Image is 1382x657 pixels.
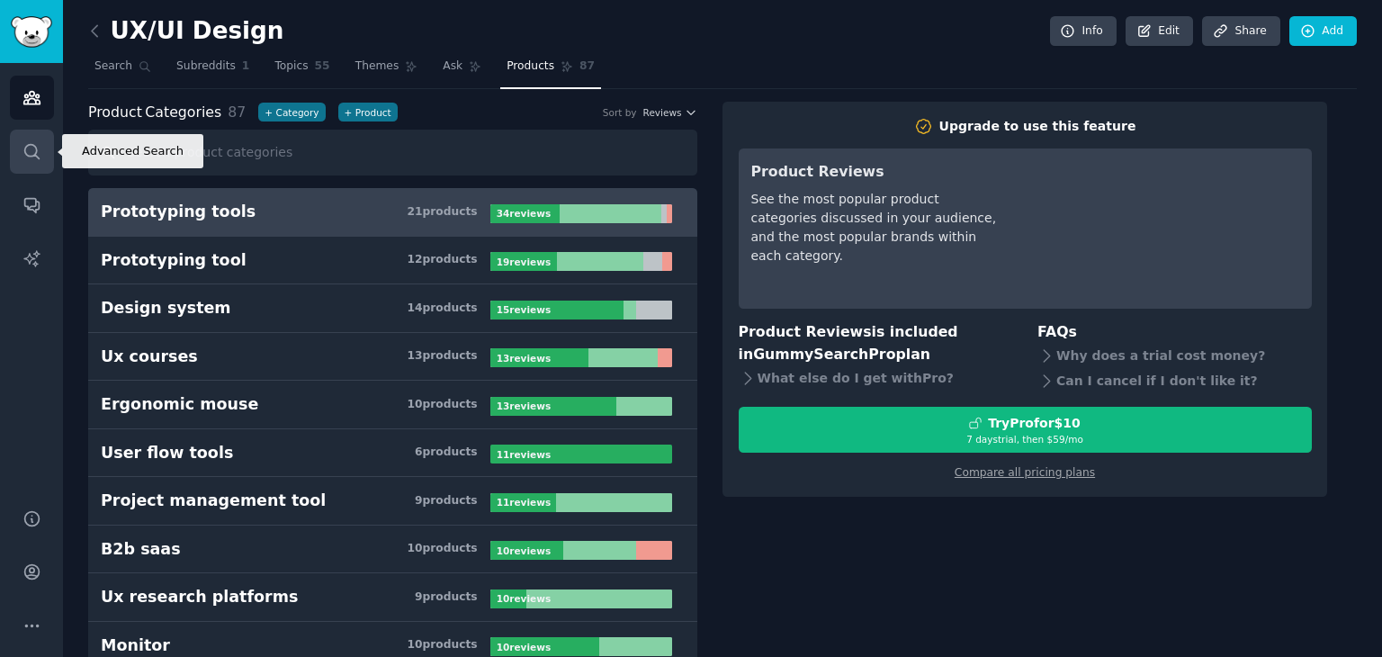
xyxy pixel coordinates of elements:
span: GummySearch Pro [753,346,895,363]
div: 7 days trial, then $ 59 /mo [740,433,1311,445]
a: Edit [1126,16,1193,47]
span: Ask [443,58,462,75]
div: 12 product s [407,252,477,268]
div: Can I cancel if I don't like it? [1037,369,1312,394]
b: 34 review s [497,208,551,219]
span: Product [88,102,142,124]
a: Prototyping tool12products19reviews [88,237,697,285]
div: 9 product s [415,493,478,509]
div: Ergonomic mouse [101,393,258,416]
div: What else do I get with Pro ? [739,365,1013,391]
span: 87 [579,58,595,75]
a: Project management tool9products11reviews [88,477,697,526]
b: 15 review s [497,304,551,315]
div: 10 product s [407,541,477,557]
span: Search [94,58,132,75]
span: Topics [274,58,308,75]
div: Sort by [603,106,637,119]
div: B2b saas [101,538,181,561]
b: 13 review s [497,400,551,411]
div: Design system [101,297,231,319]
a: Subreddits1 [170,52,256,89]
button: Reviews [643,106,697,119]
h2: UX/UI Design [88,17,284,46]
b: 13 review s [497,353,551,364]
span: 1 [242,58,250,75]
a: Themes [349,52,425,89]
input: Search product categories [88,130,697,175]
b: 10 review s [497,545,551,556]
div: 10 product s [407,637,477,653]
a: Ask [436,52,488,89]
button: +Product [338,103,398,121]
span: Subreddits [176,58,236,75]
div: Project management tool [101,490,326,512]
img: GummySearch logo [11,16,52,48]
div: Ux research platforms [101,586,298,608]
div: 14 product s [407,301,477,317]
a: Info [1050,16,1117,47]
div: Upgrade to use this feature [939,117,1136,136]
b: 10 review s [497,642,551,652]
div: 6 product s [415,445,478,461]
a: Topics55 [268,52,336,89]
a: Prototyping tools21products34reviews [88,188,697,237]
b: 10 review s [497,593,551,604]
span: 55 [315,58,330,75]
div: 21 product s [407,204,477,220]
h3: Product Reviews is included in plan [739,321,1013,365]
span: 87 [228,103,246,121]
div: Prototyping tool [101,249,247,272]
span: Products [507,58,554,75]
a: Design system14products15reviews [88,284,697,333]
a: Compare all pricing plans [955,466,1095,479]
b: 11 review s [497,497,551,508]
a: Products87 [500,52,601,89]
a: Add [1289,16,1357,47]
a: Share [1202,16,1279,47]
div: Ux courses [101,346,198,368]
h3: Product Reviews [751,161,1004,184]
b: 11 review s [497,449,551,460]
a: Search [88,52,157,89]
a: B2b saas10products10reviews [88,526,697,574]
b: 19 review s [497,256,551,267]
span: + [265,106,273,119]
div: Why does a trial cost money? [1037,344,1312,369]
a: Ux research platforms9products10reviews [88,573,697,622]
span: Themes [355,58,399,75]
div: Monitor [101,634,170,657]
button: +Category [258,103,325,121]
a: Ux courses13products13reviews [88,333,697,382]
span: Categories [88,102,221,124]
span: Reviews [643,106,682,119]
a: Ergonomic mouse10products13reviews [88,381,697,429]
div: See the most popular product categories discussed in your audience, and the most popular brands w... [751,190,1004,265]
a: User flow tools6products11reviews [88,429,697,478]
div: Prototyping tools [101,201,256,223]
div: User flow tools [101,442,233,464]
span: + [345,106,353,119]
h3: FAQs [1037,321,1312,344]
div: 9 product s [415,589,478,606]
button: TryProfor$107 daystrial, then $59/mo [739,407,1312,453]
div: 10 product s [407,397,477,413]
div: 13 product s [407,348,477,364]
div: Try Pro for $10 [988,414,1081,433]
